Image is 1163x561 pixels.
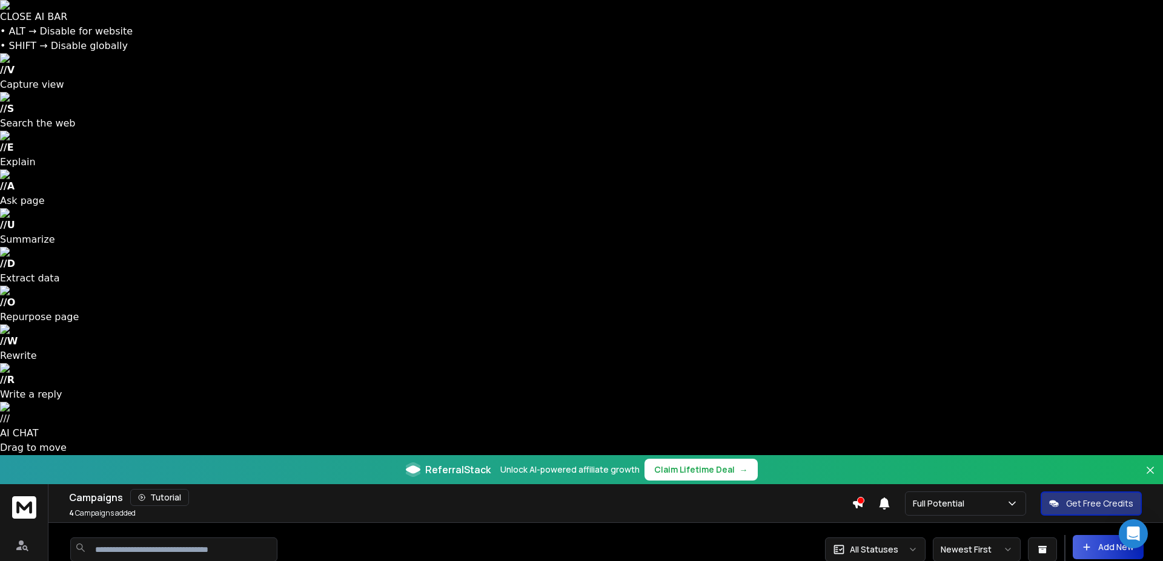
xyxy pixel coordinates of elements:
button: Close banner [1142,462,1158,491]
p: Campaigns added [69,508,136,518]
p: Get Free Credits [1066,497,1133,510]
button: Claim Lifetime Deal→ [644,459,758,481]
button: Get Free Credits [1041,491,1142,516]
span: 4 [69,508,74,518]
p: Full Potential [913,497,969,510]
button: Add New [1073,535,1144,559]
p: Unlock AI-powered affiliate growth [500,464,640,476]
div: Open Intercom Messenger [1119,519,1148,548]
span: → [740,464,748,476]
span: ReferralStack [425,462,491,477]
button: Tutorial [130,489,189,506]
p: All Statuses [850,543,898,556]
div: Campaigns [69,489,852,506]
